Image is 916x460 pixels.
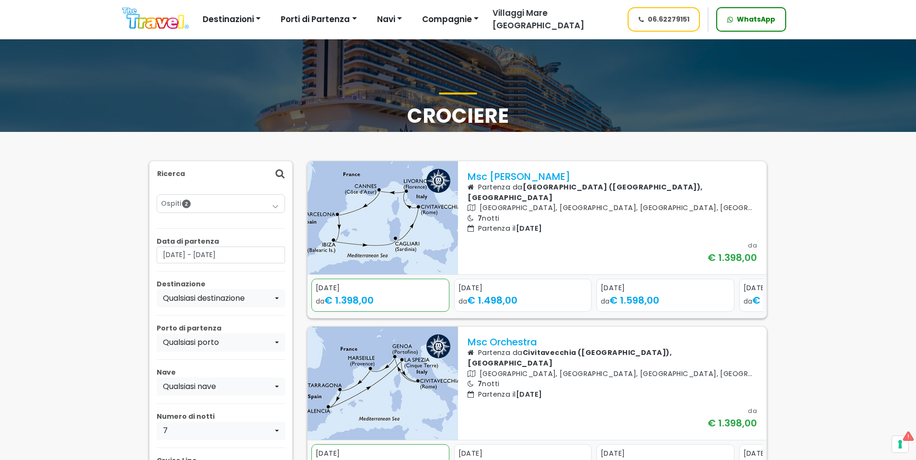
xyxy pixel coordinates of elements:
[157,236,285,247] p: Data di partenza
[196,10,267,29] button: Destinazioni
[468,336,757,348] p: Msc Orchestra
[311,279,449,312] a: [DATE] da€ 1.398,00
[163,337,273,348] div: Qualsiasi porto
[752,294,802,307] span: € 1.658,00
[163,425,273,436] div: 7
[478,213,482,223] span: 7
[157,289,285,307] button: Qualsiasi destinazione
[157,422,285,440] button: 7
[458,448,588,459] div: [DATE]
[157,367,285,377] p: Nave
[492,7,584,31] span: Villaggi Mare [GEOGRAPHIC_DATA]
[468,224,757,234] p: Partenza il
[468,369,757,379] p: [GEOGRAPHIC_DATA], [GEOGRAPHIC_DATA], [GEOGRAPHIC_DATA], [GEOGRAPHIC_DATA], [GEOGRAPHIC_DATA], [G...
[458,283,588,294] div: [DATE]
[308,161,458,274] img: UXJD.jpg
[468,348,757,368] p: Partenza da
[468,171,757,265] a: Msc [PERSON_NAME] Partenza da[GEOGRAPHIC_DATA] ([GEOGRAPHIC_DATA]), [GEOGRAPHIC_DATA] [GEOGRAPHIC...
[485,7,618,32] a: Villaggi Mare [GEOGRAPHIC_DATA]
[468,379,757,389] p: notti
[468,182,703,202] b: [GEOGRAPHIC_DATA] ([GEOGRAPHIC_DATA]), [GEOGRAPHIC_DATA]
[149,93,767,128] h1: Crociere
[601,293,730,307] div: da
[275,10,363,29] button: Porti di Partenza
[468,182,757,203] p: Partenza da
[739,279,877,312] a: [DATE] da€ 1.658,00
[708,416,757,430] div: € 1.398,00
[648,14,689,24] span: 06.62279151
[157,412,285,422] p: Numero di notti
[601,448,730,459] div: [DATE]
[458,293,588,307] div: da
[478,379,482,389] span: 7
[311,279,449,315] div: 1 / 5
[157,377,285,396] button: Qualsiasi nave
[161,199,281,209] a: Ospiti2
[426,334,450,358] img: msc logo
[426,169,450,193] img: msc logo
[748,406,757,416] div: da
[182,200,191,208] span: 2
[149,161,292,187] div: Ricerca
[454,279,592,315] div: 2 / 5
[748,241,757,250] div: da
[609,294,659,307] span: € 1.598,00
[596,279,734,315] div: 3 / 5
[157,333,285,352] button: Qualsiasi porto
[416,10,485,29] button: Compagnie
[308,327,458,440] img: UXLM.jpg
[157,169,185,179] p: Ricerca
[468,213,757,224] p: notti
[467,294,517,307] span: € 1.498,00
[744,448,873,459] div: [DATE]
[316,283,445,294] div: [DATE]
[739,279,877,315] div: 4 / 5
[468,348,672,368] b: Civitavecchia ([GEOGRAPHIC_DATA]), [GEOGRAPHIC_DATA]
[516,224,542,233] span: [DATE]
[468,171,757,182] p: Msc [PERSON_NAME]
[157,279,285,289] p: Destinazione
[601,283,730,294] div: [DATE]
[371,10,408,29] button: Navi
[122,8,189,29] img: Logo The Travel
[163,293,273,304] div: Qualsiasi destinazione
[324,294,374,307] span: € 1.398,00
[516,389,542,399] span: [DATE]
[316,293,445,307] div: da
[596,279,734,312] a: [DATE] da€ 1.598,00
[157,323,285,333] p: Porto di partenza
[468,203,757,213] p: [GEOGRAPHIC_DATA], [GEOGRAPHIC_DATA], [GEOGRAPHIC_DATA], [GEOGRAPHIC_DATA], [GEOGRAPHIC_DATA], [G...
[454,279,592,312] a: [DATE] da€ 1.498,00
[468,389,757,400] p: Partenza il
[468,336,757,430] a: Msc Orchestra Partenza daCivitavecchia ([GEOGRAPHIC_DATA]), [GEOGRAPHIC_DATA] [GEOGRAPHIC_DATA], ...
[744,293,873,307] div: da
[744,283,873,294] div: [DATE]
[163,381,273,392] div: Qualsiasi nave
[708,250,757,265] div: € 1.398,00
[716,7,786,32] a: WhatsApp
[628,7,700,32] a: 06.62279151
[737,14,775,24] span: WhatsApp
[316,448,445,459] div: [DATE]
